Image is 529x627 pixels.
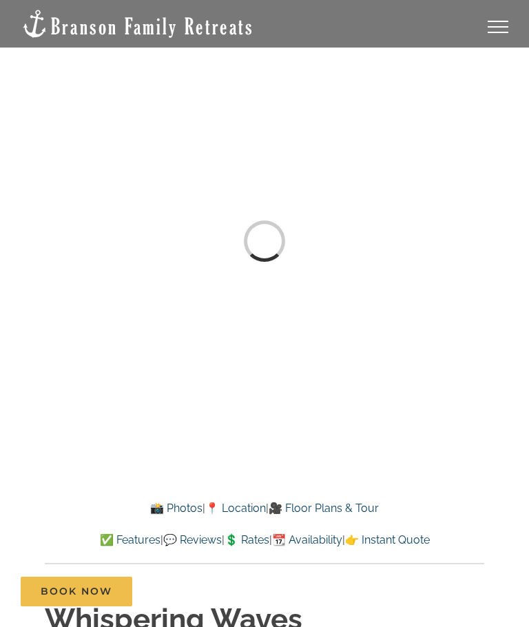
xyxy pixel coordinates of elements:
span: Book Now [41,586,112,597]
a: 📆 Availability [272,533,342,546]
a: 🎥 Floor Plans & Tour [269,502,379,515]
p: | | | | [45,531,484,549]
a: 👉 Instant Quote [345,533,430,546]
div: Loading... [244,220,285,262]
a: 💲 Rates [225,533,269,546]
a: 📍 Location [205,502,266,515]
a: 📸 Photos [150,502,203,515]
a: Toggle Menu [470,21,526,33]
a: 💬 Reviews [163,533,222,546]
a: Book Now [21,577,132,606]
a: ✅ Features [100,533,160,546]
p: | | [45,500,484,517]
img: Branson Family Retreats Logo [21,8,254,39]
